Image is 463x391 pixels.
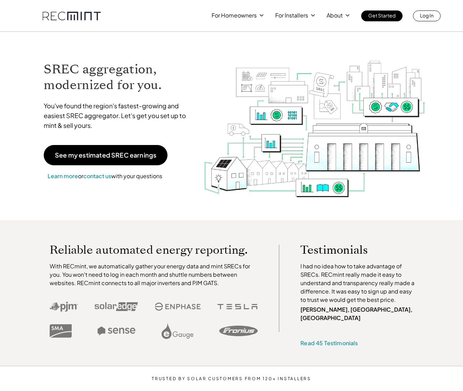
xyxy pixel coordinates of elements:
p: For Installers [275,10,308,20]
p: For Homeowners [212,10,257,20]
img: RECmint value cycle [203,42,426,199]
p: You've found the region's fastest-growing and easiest SREC aggregator. Let's get you set up to mi... [44,101,193,130]
p: With RECmint, we automatically gather your energy data and mint SRECs for you. You won't need to ... [50,262,258,287]
p: Reliable automated energy reporting. [50,245,258,255]
a: contact us [83,172,111,180]
p: [PERSON_NAME], [GEOGRAPHIC_DATA], [GEOGRAPHIC_DATA] [300,305,418,322]
a: See my estimated SREC earnings [44,145,168,165]
a: Get Started [361,10,403,21]
p: TRUSTED BY SOLAR CUSTOMERS FROM 120+ INSTALLERS [131,376,333,381]
a: Learn more [48,172,78,180]
p: About [327,10,343,20]
p: Log In [420,10,434,20]
p: or with your questions [44,172,166,181]
a: Read 45 Testimonials [300,339,358,347]
h1: SREC aggregation, modernized for you. [44,61,193,93]
p: Testimonials [300,245,405,255]
p: Get Started [368,10,396,20]
p: See my estimated SREC earnings [55,152,156,158]
p: I had no idea how to take advantage of SRECs. RECmint really made it easy to understand and trans... [300,262,418,304]
a: Log In [413,10,441,21]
